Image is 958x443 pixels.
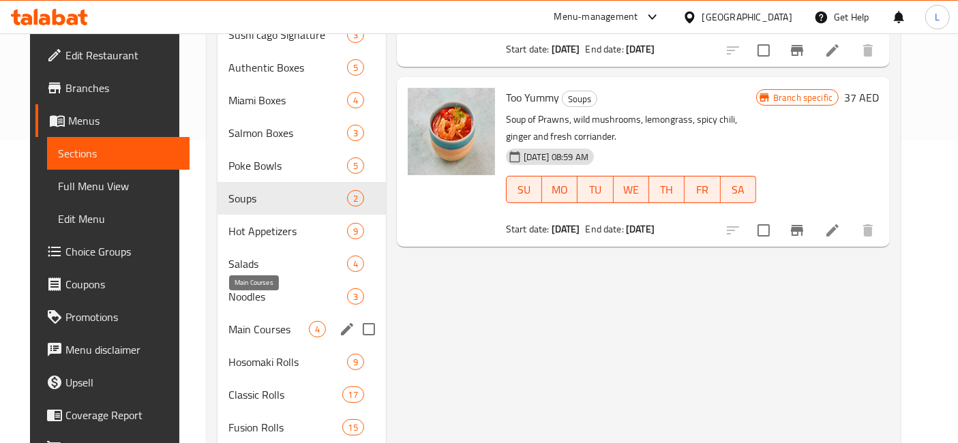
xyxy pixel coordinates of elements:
div: Classic Rolls17 [218,378,385,411]
a: Edit menu item [824,42,841,59]
span: Promotions [65,309,179,325]
b: [DATE] [552,220,580,238]
span: MO [548,180,572,200]
span: 3 [348,29,363,42]
div: Authentic Boxes5 [218,51,385,84]
span: Salmon Boxes [228,125,346,141]
span: Fusion Rolls [228,419,342,436]
button: SU [506,176,542,203]
div: items [342,419,364,436]
span: WE [619,180,644,200]
span: Hosomaki Rolls [228,354,346,370]
div: Main Courses4edit [218,313,385,346]
div: items [347,354,364,370]
div: Soups [228,190,346,207]
span: Menus [68,112,179,129]
button: delete [852,34,884,67]
div: items [309,321,326,337]
span: Salads [228,256,346,272]
a: Coverage Report [35,399,190,431]
button: MO [542,176,578,203]
div: Sushi cago Signature3 [218,18,385,51]
div: Soups2 [218,182,385,215]
button: Branch-specific-item [781,214,813,247]
span: Authentic Boxes [228,59,346,76]
button: SA [721,176,756,203]
div: [GEOGRAPHIC_DATA] [702,10,792,25]
span: 2 [348,192,363,205]
span: 5 [348,159,363,172]
a: Edit menu item [824,222,841,239]
span: Sushi cago Signature [228,27,346,43]
p: Soup of Prawns, wild mushrooms, lemongrass, spicy chili, ginger and fresh corriander. [506,111,756,145]
button: FR [685,176,720,203]
span: Start date: [506,40,550,58]
div: items [347,27,364,43]
div: Poke Bowls5 [218,149,385,182]
button: Branch-specific-item [781,34,813,67]
div: items [347,125,364,141]
span: Noodles [228,288,346,305]
a: Promotions [35,301,190,333]
span: Edit Menu [58,211,179,227]
a: Choice Groups [35,235,190,268]
span: 4 [310,323,325,336]
button: TU [578,176,613,203]
span: 9 [348,356,363,369]
div: Soups [562,91,597,107]
span: 3 [348,290,363,303]
a: Upsell [35,366,190,399]
span: Sections [58,145,179,162]
span: Poke Bowls [228,157,346,174]
a: Full Menu View [47,170,190,202]
div: Menu-management [554,9,638,25]
b: [DATE] [552,40,580,58]
span: Miami Boxes [228,92,346,108]
span: End date: [586,220,624,238]
div: items [347,92,364,108]
div: Hot Appetizers9 [218,215,385,247]
span: FR [690,180,715,200]
span: SA [726,180,751,200]
a: Sections [47,137,190,170]
a: Edit Restaurant [35,39,190,72]
div: items [347,190,364,207]
span: Hot Appetizers [228,223,346,239]
span: L [935,10,940,25]
span: Coupons [65,276,179,292]
span: Too Yummy [506,87,559,108]
a: Menus [35,104,190,137]
span: 9 [348,225,363,238]
span: Coverage Report [65,407,179,423]
div: Noodles3 [218,280,385,313]
span: Classic Rolls [228,386,342,403]
div: items [347,157,364,174]
div: Salmon Boxes3 [218,117,385,149]
span: Select to update [749,36,778,65]
span: Branches [65,80,179,96]
div: items [347,59,364,76]
span: Branch specific [768,91,838,104]
span: Main Courses [228,321,308,337]
button: delete [852,214,884,247]
span: TH [655,180,679,200]
a: Menu disclaimer [35,333,190,366]
span: 5 [348,61,363,74]
span: Upsell [65,374,179,391]
span: TU [583,180,608,200]
img: Too Yummy [408,88,495,175]
span: Soups [563,91,597,107]
span: 4 [348,94,363,107]
div: items [347,288,364,305]
span: Full Menu View [58,178,179,194]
